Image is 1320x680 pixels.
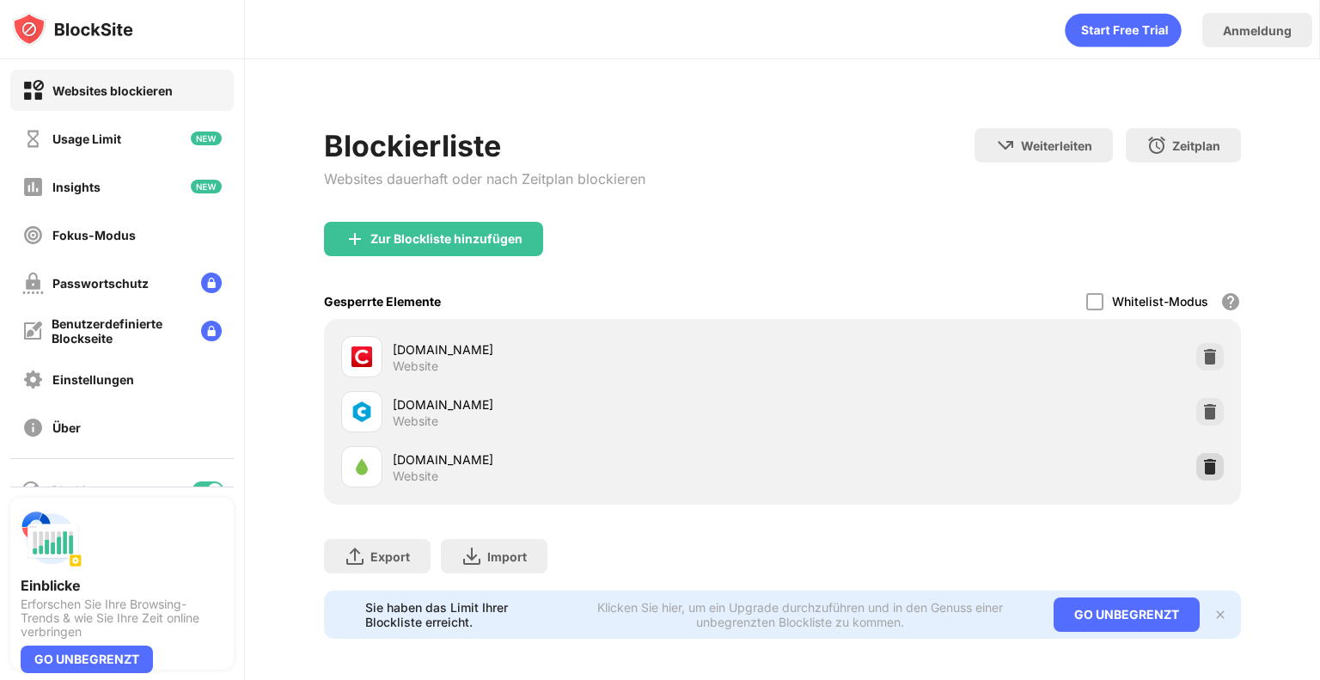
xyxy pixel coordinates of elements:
img: lock-menu.svg [201,321,222,341]
div: Einblicke [21,577,223,594]
img: push-insights.svg [21,508,82,570]
div: Benutzerdefinierte Blockseite [52,316,187,346]
img: settings-off.svg [22,369,44,390]
img: favicons [351,456,372,477]
img: new-icon.svg [191,180,222,193]
div: Blockieren von [52,483,134,498]
div: Anmeldung [1223,23,1292,38]
div: Website [393,469,438,484]
div: Export [370,549,410,564]
div: Einstellungen [52,372,134,387]
div: [DOMAIN_NAME] [393,340,782,358]
div: [DOMAIN_NAME] [393,450,782,469]
img: customize-block-page-off.svg [22,321,43,341]
div: Website [393,358,438,374]
div: Weiterleiten [1021,138,1092,153]
img: blocking-icon.svg [21,480,41,500]
div: GO UNBEGRENZT [21,646,153,673]
div: Gesperrte Elemente [324,294,441,309]
img: insights-off.svg [22,176,44,198]
img: focus-off.svg [22,224,44,246]
div: Über [52,420,81,435]
div: Sie haben das Limit Ihrer Blockliste erreicht. [365,600,557,629]
div: Website [393,414,438,429]
div: GO UNBEGRENZT [1054,597,1200,632]
div: Usage Limit [52,132,121,146]
div: Klicken Sie hier, um ein Upgrade durchzuführen und in den Genuss einer unbegrenzten Blockliste zu... [567,600,1033,629]
div: Whitelist-Modus [1112,294,1208,309]
img: x-button.svg [1213,608,1227,622]
div: Zur Blockliste hinzufügen [370,232,522,246]
img: password-protection-off.svg [22,273,44,294]
img: about-off.svg [22,417,44,438]
div: Import [487,549,527,564]
img: favicons [351,346,372,367]
div: Websites blockieren [52,83,173,98]
img: lock-menu.svg [201,273,222,293]
img: block-on.svg [22,80,44,101]
div: Insights [52,180,101,194]
div: Fokus-Modus [52,228,136,242]
img: favicons [351,401,372,422]
div: Passwortschutz [52,276,149,291]
img: logo-blocksite.svg [12,12,133,46]
div: Websites dauerhaft oder nach Zeitplan blockieren [324,170,645,187]
img: time-usage-off.svg [22,128,44,150]
div: Zeitplan [1172,138,1220,153]
div: [DOMAIN_NAME] [393,395,782,414]
div: Blockierliste [324,128,645,163]
img: new-icon.svg [191,132,222,145]
div: Erforschen Sie Ihre Browsing-Trends & wie Sie Ihre Zeit online verbringen [21,597,223,639]
div: animation [1065,13,1182,47]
